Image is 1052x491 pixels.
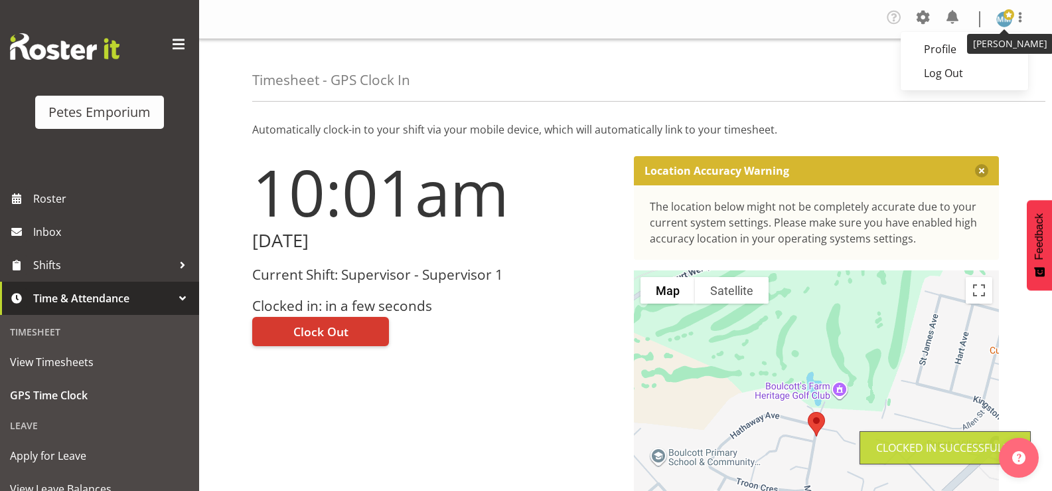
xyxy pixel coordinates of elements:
img: Rosterit website logo [10,33,119,60]
div: The location below might not be completely accurate due to your current system settings. Please m... [650,199,984,246]
a: Profile [901,37,1028,61]
span: Shifts [33,255,173,275]
span: View Timesheets [10,352,189,372]
h3: Clocked in: in a few seconds [252,298,618,314]
button: Show satellite imagery [695,277,769,304]
div: Timesheet [3,318,196,345]
span: Inbox [33,222,192,242]
span: Time & Attendance [33,288,173,308]
img: mandy-mosley3858.jpg [996,11,1012,27]
a: Apply for Leave [3,439,196,472]
img: help-xxl-2.png [1012,451,1025,464]
button: Close message [975,164,988,177]
a: Log Out [901,61,1028,85]
button: Clock Out [252,317,389,346]
span: Clock Out [293,323,348,340]
a: View Timesheets [3,345,196,379]
p: Location Accuracy Warning [644,164,789,177]
h1: 10:01am [252,156,618,228]
span: Roster [33,189,192,209]
button: Show street map [640,277,695,304]
h4: Timesheet - GPS Clock In [252,72,410,88]
span: Apply for Leave [10,446,189,466]
div: Leave [3,412,196,439]
h3: Current Shift: Supervisor - Supervisor 1 [252,267,618,282]
h2: [DATE] [252,231,618,251]
button: Toggle fullscreen view [966,277,992,304]
div: Petes Emporium [48,102,151,122]
span: GPS Time Clock [10,385,189,405]
span: Feedback [1033,213,1045,260]
button: Feedback - Show survey [1027,200,1052,290]
p: Automatically clock-in to your shift via your mobile device, which will automatically link to you... [252,122,999,138]
div: Clocked in Successfully [876,440,1014,456]
a: GPS Time Clock [3,379,196,412]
